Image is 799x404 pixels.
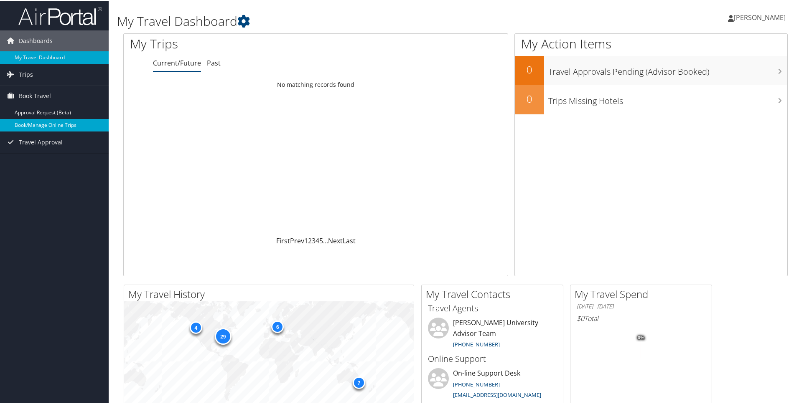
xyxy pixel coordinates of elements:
h2: My Travel Contacts [426,286,563,300]
h3: Trips Missing Hotels [548,90,787,106]
h1: My Travel Dashboard [117,12,568,29]
a: Past [207,58,221,67]
div: 29 [214,327,231,344]
a: 0Trips Missing Hotels [515,84,787,114]
h1: My Action Items [515,34,787,52]
a: Current/Future [153,58,201,67]
img: airportal-logo.png [18,5,102,25]
span: $0 [577,313,584,322]
span: … [323,235,328,245]
h3: Travel Approvals Pending (Advisor Booked) [548,61,787,77]
a: 5 [319,235,323,245]
a: [PERSON_NAME] [728,4,794,29]
a: 0Travel Approvals Pending (Advisor Booked) [515,55,787,84]
a: First [276,235,290,245]
td: No matching records found [124,76,508,91]
tspan: 0% [638,335,644,340]
span: Dashboards [19,30,53,50]
a: 2 [308,235,312,245]
h2: My Travel History [128,286,414,300]
a: [EMAIL_ADDRESS][DOMAIN_NAME] [453,390,541,398]
a: 3 [312,235,316,245]
h2: 0 [515,91,544,105]
li: [PERSON_NAME] University Advisor Team [424,317,561,351]
span: Travel Approval [19,131,63,152]
h2: My Travel Spend [575,286,712,300]
h6: [DATE] - [DATE] [577,302,705,310]
a: Next [328,235,343,245]
a: [PHONE_NUMBER] [453,380,500,387]
div: 4 [189,321,202,333]
a: Last [343,235,356,245]
div: 6 [271,320,284,332]
h1: My Trips [130,34,341,52]
li: On-line Support Desk [424,367,561,401]
span: [PERSON_NAME] [734,12,786,21]
a: 1 [304,235,308,245]
h2: 0 [515,62,544,76]
div: 7 [353,376,365,388]
a: 4 [316,235,319,245]
span: Book Travel [19,85,51,106]
a: Prev [290,235,304,245]
h3: Travel Agents [428,302,557,313]
a: [PHONE_NUMBER] [453,340,500,347]
h3: Online Support [428,352,557,364]
span: Trips [19,63,33,84]
h6: Total [577,313,705,322]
